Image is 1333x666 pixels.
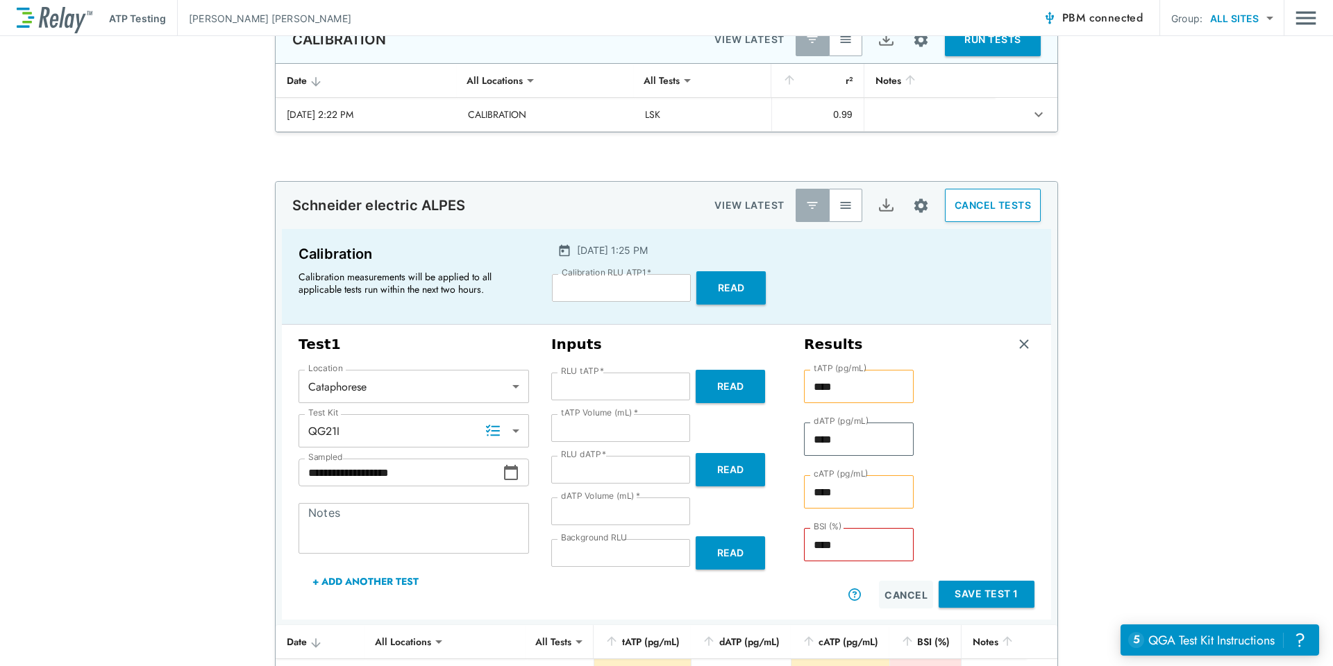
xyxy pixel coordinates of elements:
[912,31,930,49] img: Settings Icon
[605,633,680,650] div: tATP (pg/mL)
[878,31,895,49] img: Export Icon
[1027,103,1050,126] button: expand row
[903,22,939,58] button: Site setup
[299,417,529,445] div: QG21I
[814,416,869,426] label: dATP (pg/mL)
[878,197,895,214] img: Export Icon
[814,364,867,373] label: tATP (pg/mL)
[783,108,853,121] div: 0.99
[276,64,457,98] th: Date
[561,491,640,501] label: dATP Volume (mL)
[292,31,387,48] p: CALIBRATION
[109,11,166,26] p: ATP Testing
[457,98,634,131] td: CALIBRATION
[634,98,771,131] td: LSK
[457,67,533,94] div: All Locations
[308,408,339,418] label: Test Kit
[869,23,903,56] button: Export
[299,271,521,296] p: Calibration measurements will be applied to all applicable tests run within the next two hours.
[577,243,648,257] p: [DATE] 1:25 PM
[714,31,785,48] p: VIEW LATEST
[782,72,853,89] div: r²
[1037,4,1148,32] button: PBM connected
[939,581,1034,608] button: Save Test 1
[287,108,446,121] div: [DATE] 2:22 PM
[805,33,819,46] img: Latest
[696,453,765,486] button: Read
[945,189,1041,222] button: CANCEL TESTS
[879,581,933,608] button: Cancel
[869,189,903,222] button: Export
[276,625,365,659] th: Date
[714,197,785,214] p: VIEW LATEST
[292,197,466,214] p: Schneider electric ALPES
[839,198,853,212] img: View All
[973,633,1015,650] div: Notes
[702,633,780,650] div: dATP (pg/mL)
[561,450,606,459] label: RLU dATP
[308,452,343,462] label: Sampled
[903,187,939,224] button: Site setup
[802,633,879,650] div: cATP (pg/mL)
[1062,8,1143,28] span: PBM
[276,64,1057,132] table: sticky table
[1017,337,1031,351] img: Remove
[561,408,638,418] label: tATP Volume (mL)
[804,336,863,353] h3: Results
[299,243,527,265] p: Calibration
[839,33,853,46] img: View All
[299,373,529,400] div: Cataphorese
[17,3,92,33] img: LuminUltra Relay
[912,197,930,214] img: Settings Icon
[562,268,651,277] label: Calibration RLU ATP1
[1296,5,1316,31] img: Drawer Icon
[189,11,351,26] p: [PERSON_NAME] [PERSON_NAME]
[561,533,627,543] label: Background RLU
[308,364,343,373] label: Location
[696,536,765,570] button: Read
[365,628,441,656] div: All Locations
[551,336,782,353] h3: Inputs
[814,469,869,479] label: cATP (pg/mL)
[561,366,604,376] label: RLU tATP
[875,72,984,89] div: Notes
[1121,624,1319,656] iframe: Resource center
[696,370,765,403] button: Read
[900,633,950,650] div: BSI (%)
[299,565,433,598] button: + Add Another Test
[299,459,503,486] input: Choose date, selected date is Oct 3, 2025
[634,67,689,94] div: All Tests
[526,628,581,656] div: All Tests
[805,198,819,212] img: Latest
[1043,11,1057,25] img: Connected Icon
[1296,5,1316,31] button: Main menu
[299,336,529,353] h3: Test 1
[814,522,842,531] label: BSI (%)
[696,271,766,305] button: Read
[1171,11,1202,26] p: Group:
[1089,10,1143,26] span: connected
[557,244,571,257] img: Calender Icon
[945,23,1041,56] button: RUN TESTS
